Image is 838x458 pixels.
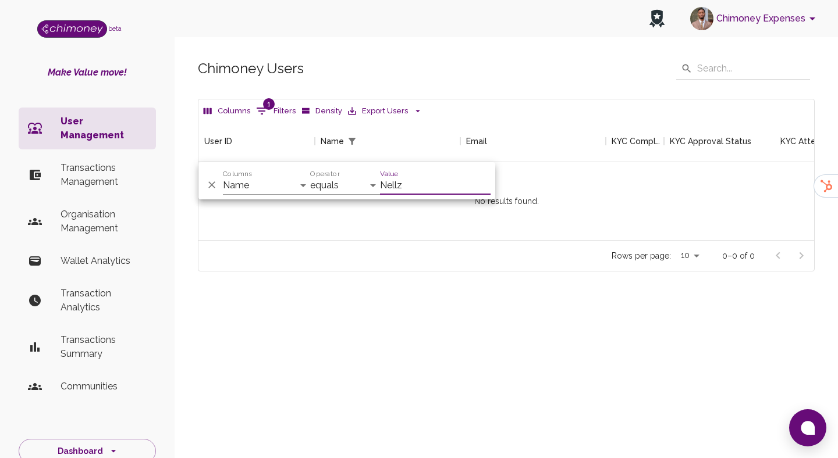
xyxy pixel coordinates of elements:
p: Communities [61,380,147,393]
label: Value [380,169,398,179]
p: Transactions Management [61,161,147,189]
button: Sort [360,133,377,149]
div: Name [321,120,344,162]
button: Show filters [253,102,299,120]
div: Email [466,120,487,162]
div: KYC Completed [612,120,664,162]
button: Select columns [201,102,253,120]
div: KYC Approval Status [664,120,780,162]
div: KYC Attempts [780,120,833,162]
img: avatar [690,7,713,30]
div: 10 [676,247,704,264]
p: 0–0 of 0 [722,250,755,262]
button: Open chat window [789,409,826,446]
div: Email [460,120,606,162]
input: Search... [697,57,810,80]
span: 1 [263,98,275,110]
h5: Chimoney Users [198,59,304,78]
div: KYC Approval Status [670,120,751,162]
p: Transaction Analytics [61,287,147,314]
label: Columns [223,169,252,179]
p: User Management [61,114,147,142]
div: 1 active filter [344,133,360,149]
span: beta [108,25,122,32]
button: Delete [203,176,221,194]
button: Show filters [344,133,360,149]
label: Operator [310,169,339,179]
div: User ID [204,120,232,162]
p: Wallet Analytics [61,254,147,268]
input: Filter value [380,176,491,195]
p: Rows per page: [612,250,671,262]
div: KYC Completed [606,120,664,162]
img: Logo [37,20,107,38]
button: Export Users [345,102,425,120]
div: User ID [198,120,315,162]
div: Name [315,120,460,162]
p: Organisation Management [61,207,147,235]
button: Density [299,102,345,120]
button: account of current user [686,3,824,34]
p: Transactions Summary [61,333,147,361]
